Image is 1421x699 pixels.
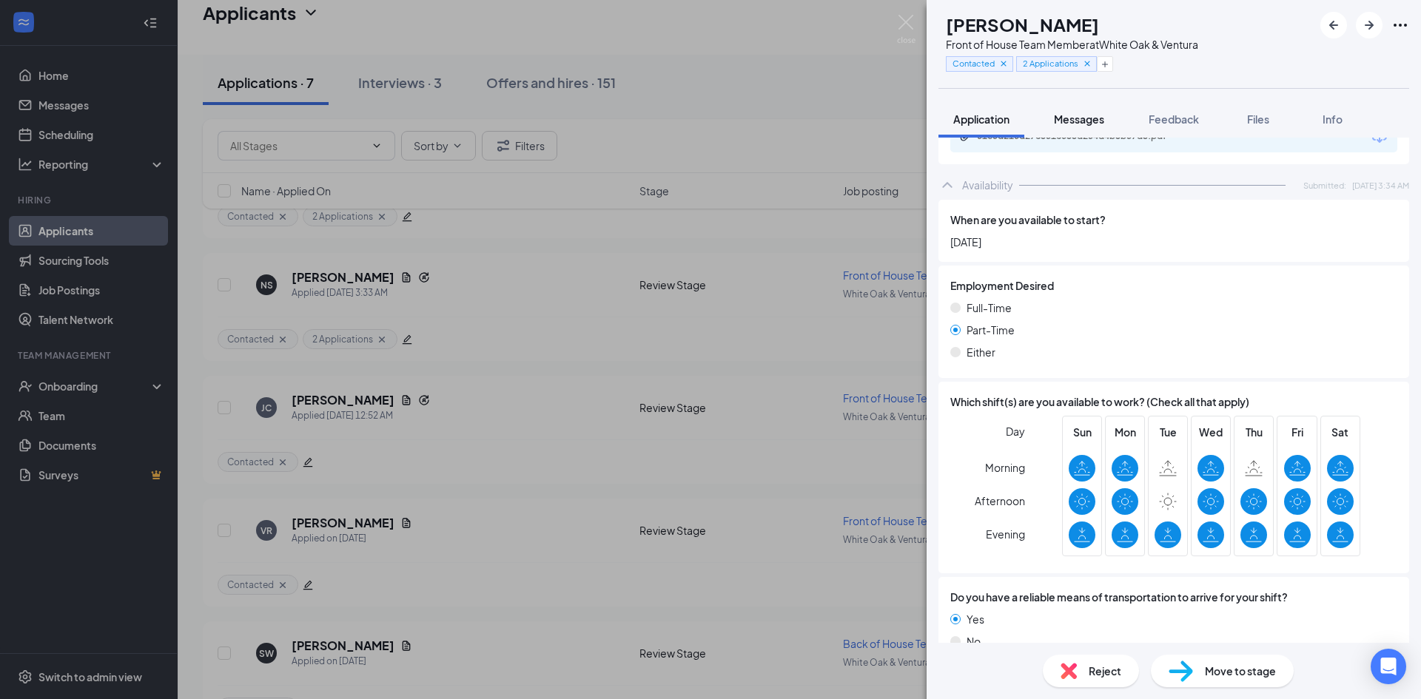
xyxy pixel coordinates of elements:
[1356,12,1383,38] button: ArrowRight
[1097,56,1113,72] button: Plus
[967,633,981,649] span: No
[950,212,1106,228] span: When are you available to start?
[1323,112,1343,126] span: Info
[1197,424,1224,440] span: Wed
[1023,57,1078,70] span: 2 Applications
[1352,179,1409,192] span: [DATE] 3:34 AM
[1006,423,1025,439] span: Day
[1069,424,1095,440] span: Sun
[1112,424,1138,440] span: Mon
[950,277,1054,294] span: Employment Desired
[967,322,1015,338] span: Part-Time
[967,611,984,627] span: Yes
[986,521,1025,547] span: Evening
[953,112,1010,126] span: Application
[967,344,995,360] span: Either
[946,37,1198,52] div: Front of House Team Member at White Oak & Ventura
[1371,128,1388,146] svg: Download
[1247,112,1269,126] span: Files
[938,176,956,194] svg: ChevronUp
[1205,663,1276,679] span: Move to stage
[985,454,1025,481] span: Morning
[1284,424,1311,440] span: Fri
[1101,60,1109,69] svg: Plus
[1155,424,1181,440] span: Tue
[1240,424,1267,440] span: Thu
[1325,16,1343,34] svg: ArrowLeftNew
[950,589,1288,605] span: Do you have a reliable means of transportation to arrive for your shift?
[953,57,995,70] span: Contacted
[1391,16,1409,34] svg: Ellipses
[967,300,1012,316] span: Full-Time
[1320,12,1347,38] button: ArrowLeftNew
[950,394,1249,410] span: Which shift(s) are you available to work? (Check all that apply)
[1054,112,1104,126] span: Messages
[1360,16,1378,34] svg: ArrowRight
[1327,424,1354,440] span: Sat
[1303,179,1346,192] span: Submitted:
[962,178,1013,192] div: Availability
[975,487,1025,514] span: Afternoon
[1149,112,1199,126] span: Feedback
[959,130,1199,144] a: Paperclip61e5d216d27c351c633d254d4b3b57d3.pdf
[950,234,1397,250] span: [DATE]
[946,12,1099,37] h1: [PERSON_NAME]
[1082,58,1092,69] svg: Cross
[1089,663,1121,679] span: Reject
[998,58,1009,69] svg: Cross
[1371,649,1406,684] div: Open Intercom Messenger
